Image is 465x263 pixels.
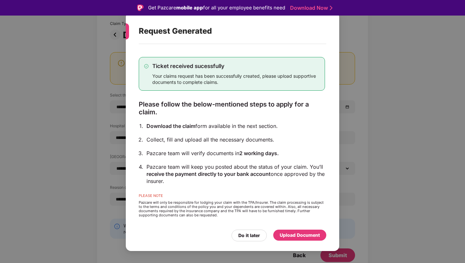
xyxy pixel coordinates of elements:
[148,4,285,12] div: Get Pazcare for all your employee benefits need
[138,136,143,143] div: 2.
[137,5,144,11] img: Logo
[139,200,325,217] div: Pazcare will only be responsible for lodging your claim with the TPA/Insurer. The claim processin...
[239,150,279,156] span: 2 working days.
[139,122,143,130] div: 1.
[146,122,325,130] div: form available in the next section.
[146,123,195,129] span: Download the claim
[138,150,143,157] div: 3.
[139,18,311,44] div: Request Generated
[146,150,325,157] div: Pazcare team will verify documents in
[152,63,319,70] div: Ticket received sucessfully
[146,136,325,143] div: Collect, fill and upload all the necessary documents.
[238,232,260,239] div: Do it later
[146,171,271,177] span: receive the payment directly to your bank account
[290,5,330,11] a: Download Now
[330,5,332,11] img: Stroke
[146,163,325,185] div: Pazcare team will keep you posted about the status of your claim. You’ll once approved by the ins...
[152,73,319,85] div: Your claims request has been successfully created, please upload supportive documents to complete...
[280,232,320,239] div: Upload Document
[139,194,325,200] div: PLEASE NOTE
[144,64,148,68] img: svg+xml;base64,PHN2ZyB4bWxucz0iaHR0cDovL3d3dy53My5vcmcvMjAwMC9zdmciIHdpZHRoPSIxMy4zMzMiIGhlaWdodD...
[139,100,325,116] div: Please follow the below-mentioned steps to apply for a claim.
[176,5,203,11] strong: mobile app
[139,163,143,170] div: 4.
